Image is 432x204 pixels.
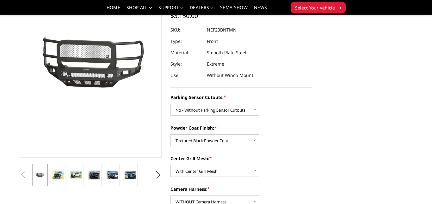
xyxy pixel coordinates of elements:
a: SEMA Show [220,5,248,15]
label: Parking Sensor Cutouts: [170,94,312,101]
button: Next [153,170,163,180]
img: 2023-2025 Ford F250-350 - Freedom Series - Extreme Front Bumper [107,171,118,179]
dd: NEF23BNTMN [207,24,237,36]
label: Powder Coat Finish: [170,125,312,131]
dt: Type: [170,36,202,47]
img: 2023-2025 Ford F250-350 - Freedom Series - Extreme Front Bumper [71,172,82,178]
a: Support [158,5,183,15]
dt: SKU: [170,24,202,36]
span: Select Your Vehicle [295,4,335,11]
dd: Smooth Plate Steel [207,47,246,58]
dt: Material: [170,47,202,58]
img: 2023-2025 Ford F250-350 - Freedom Series - Extreme Front Bumper [89,171,100,179]
dd: Extreme [207,58,224,70]
button: Select Your Vehicle [291,2,346,13]
dd: Without Winch Mount [207,70,253,81]
a: News [254,5,267,15]
dd: Front [207,36,218,47]
a: shop all [127,5,152,15]
img: 2023-2025 Ford F250-350 - Freedom Series - Extreme Front Bumper [52,171,64,180]
label: Center Grill Mesh: [170,155,312,162]
span: $3,150.00 [170,11,198,20]
dt: Use: [170,70,202,81]
img: 2023-2025 Ford F250-350 - Freedom Series - Extreme Front Bumper [125,171,136,179]
iframe: Chat Widget [400,174,432,204]
button: Previous [18,170,28,180]
span: ▾ [339,4,342,11]
a: Dealers [190,5,214,15]
dt: Style: [170,58,202,70]
label: Camera Harness: [170,186,312,192]
a: Home [107,5,120,15]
